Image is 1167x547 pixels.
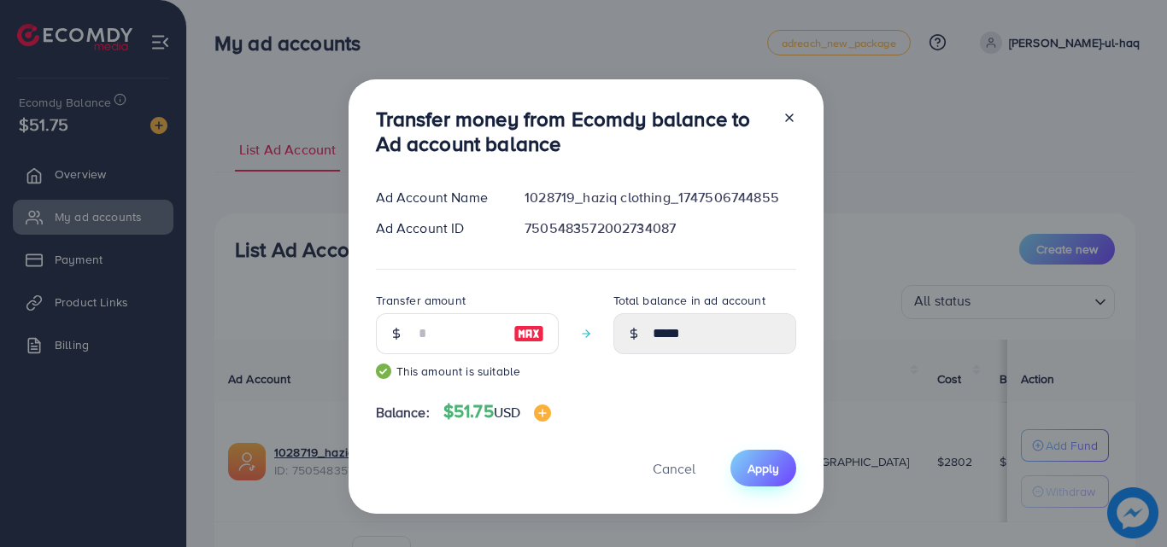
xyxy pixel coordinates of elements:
span: Balance: [376,403,430,422]
span: Cancel [653,459,695,478]
button: Apply [730,450,796,486]
div: 7505483572002734087 [511,218,809,238]
button: Cancel [631,450,717,486]
span: USD [494,403,520,422]
h3: Transfer money from Ecomdy balance to Ad account balance [376,107,769,156]
img: guide [376,364,391,379]
div: Ad Account Name [362,188,512,207]
img: image [513,323,544,344]
h4: $51.75 [443,401,551,422]
span: Apply [748,460,779,477]
div: 1028719_haziq clothing_1747506744855 [511,188,809,207]
small: This amount is suitable [376,363,559,380]
div: Ad Account ID [362,218,512,238]
label: Transfer amount [376,292,466,309]
img: image [534,404,551,422]
label: Total balance in ad account [613,292,765,309]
